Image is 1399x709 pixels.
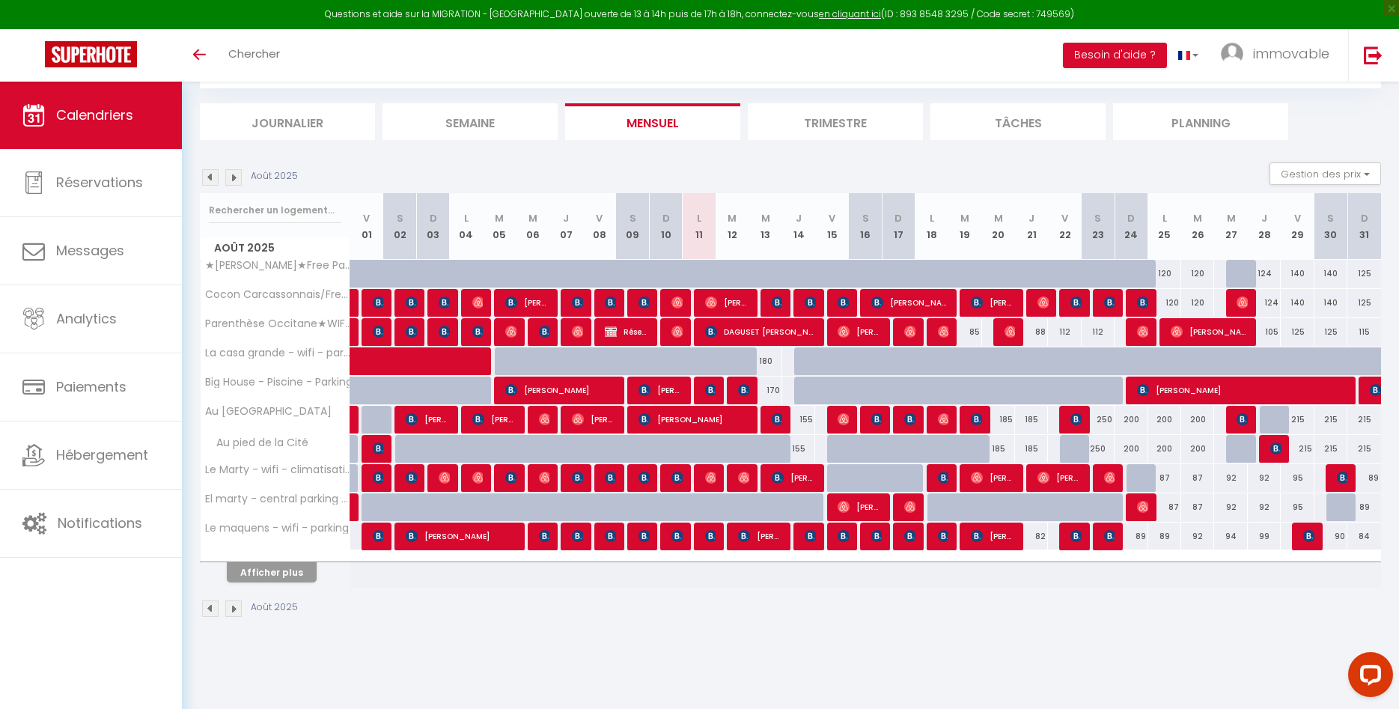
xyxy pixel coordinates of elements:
[748,103,923,140] li: Trimestre
[1104,463,1115,492] span: [PERSON_NAME]
[251,600,298,615] p: Août 2025
[1347,406,1381,433] div: 215
[805,522,816,550] span: [PERSON_NAME]
[1314,260,1347,287] div: 140
[971,463,1015,492] span: [PERSON_NAME]
[1303,522,1314,550] span: [PERSON_NAME]
[1115,523,1147,550] div: 89
[1314,193,1347,260] th: 30
[671,288,683,317] span: [PERSON_NAME]
[1070,405,1082,433] span: [PERSON_NAME] [PERSON_NAME]
[373,288,384,317] span: [PERSON_NAME]
[209,197,341,224] input: Rechercher un logement...
[749,193,782,260] th: 13
[350,406,358,434] a: [PERSON_NAME]
[450,193,483,260] th: 04
[439,463,450,492] span: [PERSON_NAME]
[483,193,516,260] th: 05
[1364,46,1383,64] img: logout
[1005,317,1016,346] span: [PERSON_NAME]
[805,288,816,317] span: [PERSON_NAME]
[1248,193,1281,260] th: 28
[1162,211,1167,225] abbr: L
[350,318,358,347] a: [PERSON_NAME]
[1253,44,1329,63] span: immovable
[406,522,516,550] span: [PERSON_NAME]
[472,317,484,346] span: [PERSON_NAME]
[738,376,749,404] span: [PERSON_NAME]
[1347,193,1381,260] th: 31
[1113,103,1288,140] li: Planning
[1314,435,1347,463] div: 215
[761,211,770,225] abbr: M
[782,435,815,463] div: 155
[1137,317,1148,346] span: [PERSON_NAME]
[782,193,815,260] th: 14
[1337,463,1348,492] span: [PERSON_NAME]
[1181,435,1214,463] div: 200
[1048,193,1081,260] th: 22
[406,463,417,492] span: [PERSON_NAME]
[1314,523,1347,550] div: 90
[1261,211,1267,225] abbr: J
[1015,193,1048,260] th: 21
[671,463,683,492] span: [PERSON_NAME]
[838,317,882,346] span: [PERSON_NAME]
[406,317,417,346] span: [PERSON_NAME]
[1148,260,1181,287] div: 120
[1137,493,1148,521] span: [PERSON_NAME]
[1227,211,1236,225] abbr: M
[871,522,883,550] span: [PERSON_NAME]
[904,317,915,346] span: [PERSON_NAME]
[1214,493,1247,521] div: 92
[563,211,569,225] abbr: J
[1104,522,1115,550] span: [PERSON_NAME]
[1248,493,1281,521] div: 92
[605,288,616,317] span: [PERSON_NAME]
[1148,435,1181,463] div: 200
[1115,406,1147,433] div: 200
[1281,318,1314,346] div: 125
[203,347,353,359] span: La casa grande - wifi - parking
[1347,464,1381,492] div: 89
[671,317,683,346] span: [PERSON_NAME]
[56,309,117,328] span: Analytics
[1314,406,1347,433] div: 215
[472,463,484,492] span: [PERSON_NAME]
[638,288,650,317] span: [PERSON_NAME]
[671,522,683,550] span: [PERSON_NAME]
[1015,523,1048,550] div: 82
[1281,289,1314,317] div: 140
[45,41,137,67] img: Super Booking
[1210,29,1348,82] a: ... immovable
[1061,211,1068,225] abbr: V
[203,377,353,388] span: Big House - Piscine - Parking
[203,289,353,300] span: Cocon Carcassonnais/Free Parking
[862,211,869,225] abbr: S
[638,522,650,550] span: [PERSON_NAME]
[516,193,549,260] th: 06
[1237,405,1248,433] span: [PERSON_NAME] [PERSON_NAME]
[58,514,142,532] span: Notifications
[1281,193,1314,260] th: 29
[1214,464,1247,492] div: 92
[1148,464,1181,492] div: 87
[1137,376,1346,404] span: [PERSON_NAME]
[1137,288,1148,317] span: [PERSON_NAME]
[1281,260,1314,287] div: 140
[439,288,450,317] span: [PERSON_NAME]
[705,463,716,492] span: [PERSON_NAME]
[1148,523,1181,550] div: 89
[363,211,370,225] abbr: V
[871,405,883,433] span: [PERSON_NAME]
[1181,406,1214,433] div: 200
[649,193,682,260] th: 10
[539,317,550,346] span: [PERSON_NAME] [PERSON_NAME]
[772,463,816,492] span: [PERSON_NAME]
[994,211,1003,225] abbr: M
[849,193,882,260] th: 16
[838,405,849,433] span: [PERSON_NAME]
[1237,288,1248,317] span: [PERSON_NAME] E [PERSON_NAME] E [PERSON_NAME] Seven Waves Ericeira
[416,193,449,260] th: 03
